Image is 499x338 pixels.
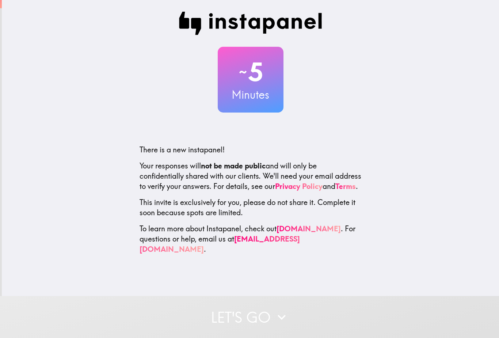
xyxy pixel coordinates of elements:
span: There is a new instapanel! [140,145,225,154]
span: ~ [238,61,248,83]
a: Privacy Policy [275,182,323,191]
h3: Minutes [218,87,283,102]
img: Instapanel [179,12,322,35]
a: [DOMAIN_NAME] [277,224,341,233]
p: This invite is exclusively for you, please do not share it. Complete it soon because spots are li... [140,197,362,218]
b: not be made public [201,161,266,170]
p: Your responses will and will only be confidentially shared with our clients. We'll need your emai... [140,161,362,191]
a: [EMAIL_ADDRESS][DOMAIN_NAME] [140,234,300,254]
h2: 5 [218,57,283,87]
a: Terms [335,182,356,191]
p: To learn more about Instapanel, check out . For questions or help, email us at . [140,224,362,254]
